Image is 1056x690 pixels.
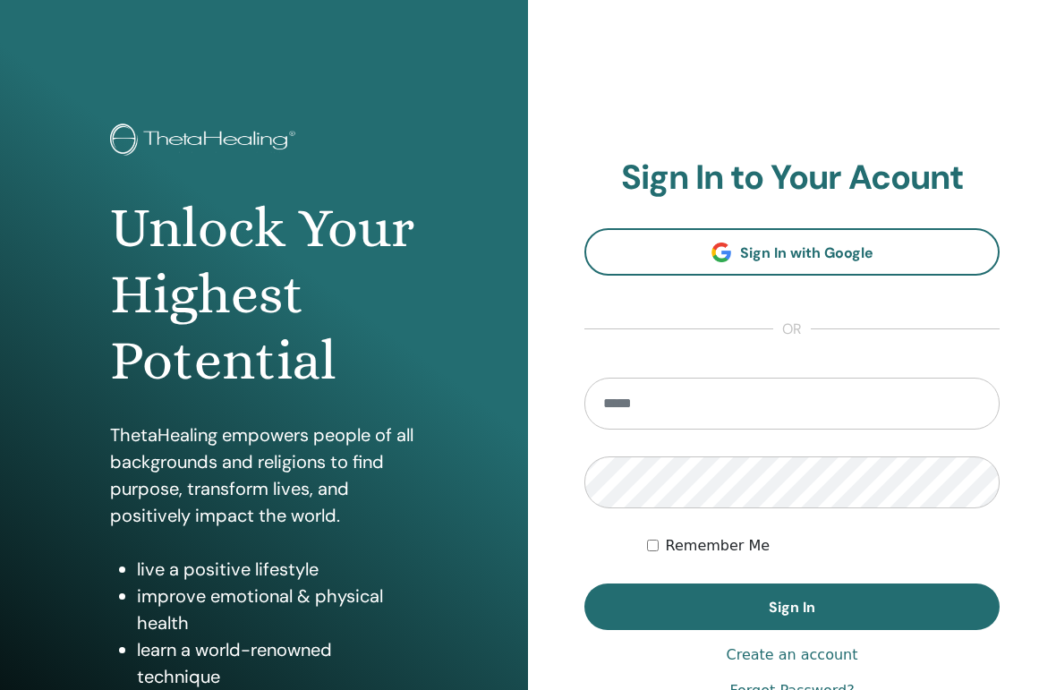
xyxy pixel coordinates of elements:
[773,319,811,340] span: or
[647,535,1000,557] div: Keep me authenticated indefinitely or until I manually logout
[137,636,417,690] li: learn a world-renowned technique
[584,158,1000,199] h2: Sign In to Your Acount
[769,598,815,617] span: Sign In
[137,583,417,636] li: improve emotional & physical health
[584,228,1000,276] a: Sign In with Google
[584,584,1000,630] button: Sign In
[726,644,857,666] a: Create an account
[137,556,417,583] li: live a positive lifestyle
[666,535,771,557] label: Remember Me
[110,195,417,395] h1: Unlock Your Highest Potential
[110,422,417,529] p: ThetaHealing empowers people of all backgrounds and religions to find purpose, transform lives, a...
[740,243,873,262] span: Sign In with Google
